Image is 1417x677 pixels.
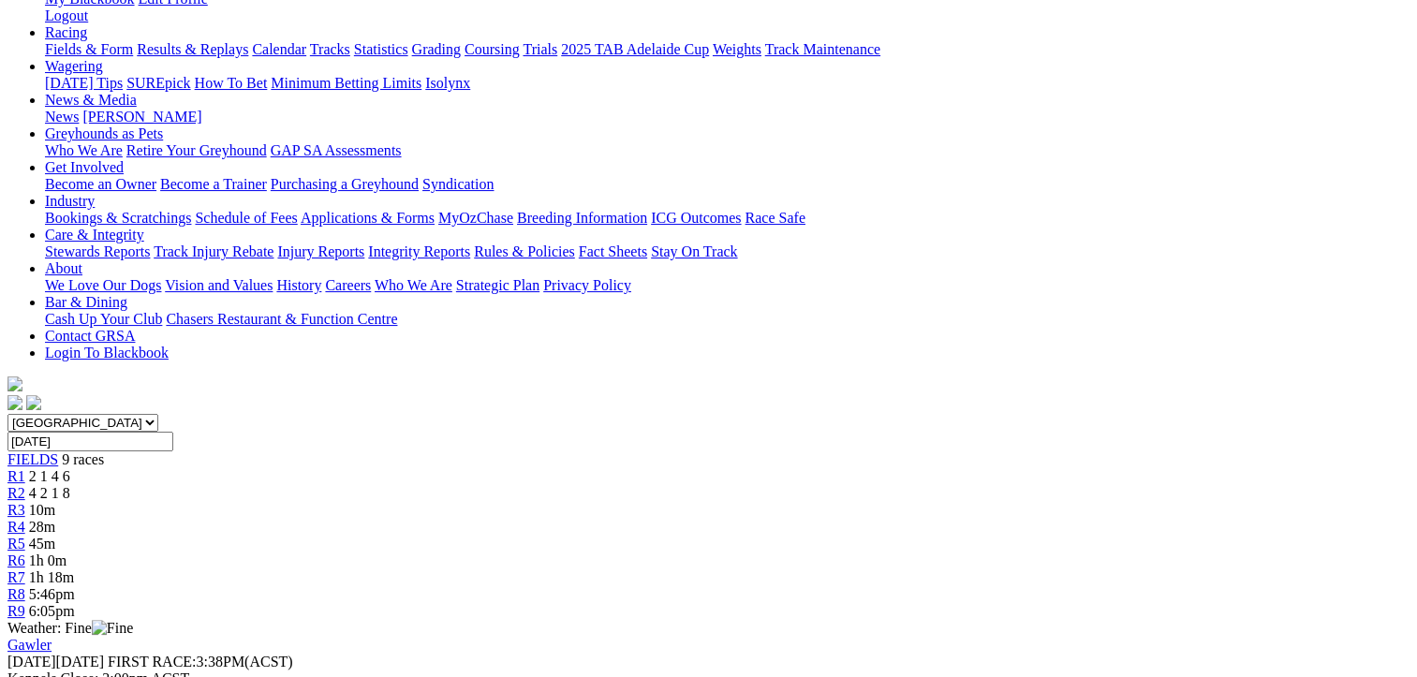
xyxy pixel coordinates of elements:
input: Select date [7,432,173,451]
a: R3 [7,502,25,518]
img: twitter.svg [26,395,41,410]
span: 28m [29,519,55,535]
a: How To Bet [195,75,268,91]
a: Wagering [45,58,103,74]
a: Purchasing a Greyhound [271,176,419,192]
a: MyOzChase [438,210,513,226]
span: 1h 18m [29,569,74,585]
a: R5 [7,536,25,552]
a: Bar & Dining [45,294,127,310]
a: Minimum Betting Limits [271,75,421,91]
a: Care & Integrity [45,227,144,243]
a: Become a Trainer [160,176,267,192]
span: 4 2 1 8 [29,485,70,501]
div: Racing [45,41,1410,58]
span: Weather: Fine [7,620,133,636]
a: Who We Are [375,277,452,293]
a: R8 [7,586,25,602]
a: Privacy Policy [543,277,631,293]
a: Logout [45,7,88,23]
a: Strategic Plan [456,277,539,293]
span: 2 1 4 6 [29,468,70,484]
a: Gawler [7,637,52,653]
img: facebook.svg [7,395,22,410]
span: 5:46pm [29,586,75,602]
a: R6 [7,552,25,568]
a: Retire Your Greyhound [126,142,267,158]
a: Get Involved [45,159,124,175]
span: 1h 0m [29,552,66,568]
a: Who We Are [45,142,123,158]
div: Industry [45,210,1410,227]
a: We Love Our Dogs [45,277,161,293]
a: Careers [325,277,371,293]
a: Stay On Track [651,243,737,259]
a: Bookings & Scratchings [45,210,191,226]
a: 2025 TAB Adelaide Cup [561,41,709,57]
a: Trials [523,41,557,57]
div: About [45,277,1410,294]
a: About [45,260,82,276]
a: SUREpick [126,75,190,91]
div: Bar & Dining [45,311,1410,328]
div: News & Media [45,109,1410,125]
a: Track Maintenance [765,41,880,57]
a: R1 [7,468,25,484]
span: 6:05pm [29,603,75,619]
span: [DATE] [7,654,56,670]
a: Become an Owner [45,176,156,192]
a: Track Injury Rebate [154,243,273,259]
a: Integrity Reports [368,243,470,259]
a: R2 [7,485,25,501]
span: 45m [29,536,55,552]
a: Fields & Form [45,41,133,57]
span: 9 races [62,451,104,467]
a: FIELDS [7,451,58,467]
div: Get Involved [45,176,1410,193]
span: 10m [29,502,55,518]
div: Greyhounds as Pets [45,142,1410,159]
a: [PERSON_NAME] [82,109,201,125]
span: FIRST RACE: [108,654,196,670]
a: Grading [412,41,461,57]
a: Industry [45,193,95,209]
a: Race Safe [745,210,804,226]
a: Coursing [465,41,520,57]
a: Results & Replays [137,41,248,57]
a: Fact Sheets [579,243,647,259]
a: Statistics [354,41,408,57]
a: R9 [7,603,25,619]
img: Fine [92,620,133,637]
a: News & Media [45,92,137,108]
a: Chasers Restaurant & Function Centre [166,311,397,327]
a: GAP SA Assessments [271,142,402,158]
a: Contact GRSA [45,328,135,344]
a: History [276,277,321,293]
a: Stewards Reports [45,243,150,259]
a: Schedule of Fees [195,210,297,226]
a: Greyhounds as Pets [45,125,163,141]
a: Login To Blackbook [45,345,169,361]
a: Racing [45,24,87,40]
a: R7 [7,569,25,585]
div: Wagering [45,75,1410,92]
a: R4 [7,519,25,535]
a: Calendar [252,41,306,57]
a: Rules & Policies [474,243,575,259]
a: ICG Outcomes [651,210,741,226]
span: [DATE] [7,654,104,670]
a: Breeding Information [517,210,647,226]
a: Cash Up Your Club [45,311,162,327]
a: News [45,109,79,125]
a: Applications & Forms [301,210,435,226]
a: Weights [713,41,761,57]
